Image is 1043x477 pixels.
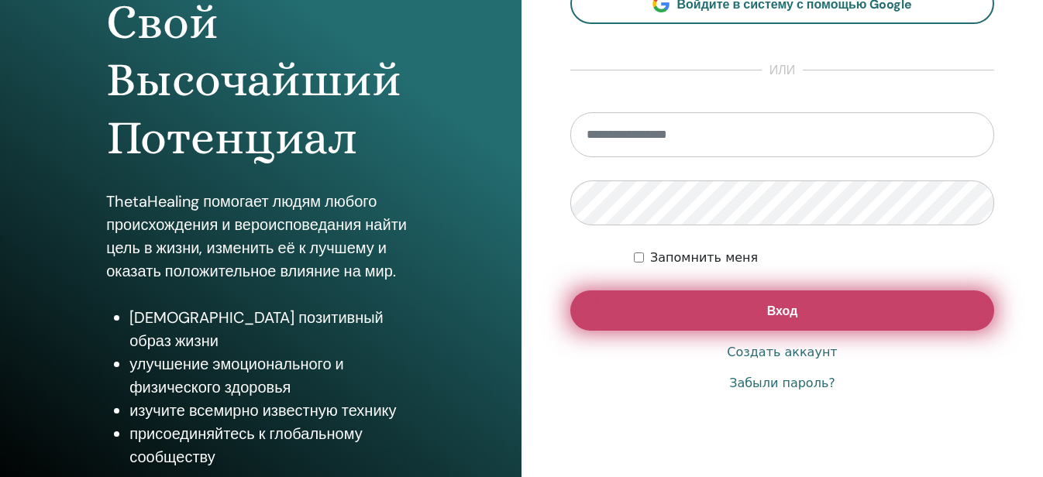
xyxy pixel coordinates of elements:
[767,303,798,319] ya-tr-span: Вход
[727,345,837,359] ya-tr-span: Создать аккаунт
[634,249,994,267] div: Сохраняйте мою аутентификацию на неопределённый срок или до тех пор, пока я не выйду из системы в...
[729,376,835,390] ya-tr-span: Забыли пароль?
[129,354,344,397] ya-tr-span: улучшение эмоционального и физического здоровья
[570,290,994,331] button: Вход
[729,374,835,393] a: Забыли пароль?
[650,250,758,265] ya-tr-span: Запомнить меня
[769,62,796,78] ya-tr-span: или
[727,343,837,362] a: Создать аккаунт
[129,424,363,467] ya-tr-span: присоединяйтесь к глобальному сообществу
[129,307,384,351] ya-tr-span: [DEMOGRAPHIC_DATA] позитивный образ жизни
[129,400,396,420] ya-tr-span: изучите всемирно известную технику
[106,191,407,281] ya-tr-span: ThetaHealing помогает людям любого происхождения и вероисповедания найти цель в жизни, изменить е...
